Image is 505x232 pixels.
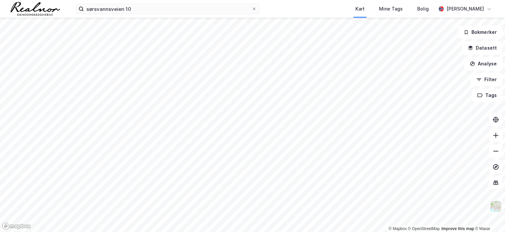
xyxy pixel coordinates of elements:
button: Datasett [462,41,502,55]
a: OpenStreetMap [408,226,440,231]
div: [PERSON_NAME] [446,5,484,13]
div: Bolig [417,5,429,13]
img: Z [490,200,502,213]
button: Bokmerker [458,26,502,39]
img: realnor-logo.934646d98de889bb5806.png [11,2,60,16]
button: Analyse [464,57,502,70]
div: Kart [355,5,365,13]
button: Filter [471,73,502,86]
div: Kontrollprogram for chat [472,200,505,232]
a: Mapbox [389,226,407,231]
button: Tags [472,89,502,102]
div: Mine Tags [379,5,403,13]
input: Søk på adresse, matrikkel, gårdeiere, leietakere eller personer [84,4,252,14]
iframe: Chat Widget [472,200,505,232]
a: Mapbox homepage [2,222,31,230]
a: Improve this map [442,226,474,231]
